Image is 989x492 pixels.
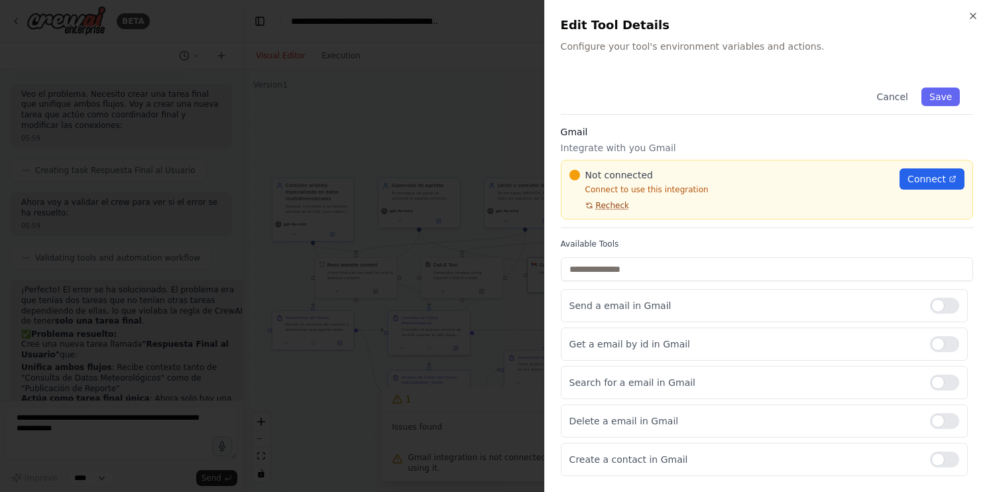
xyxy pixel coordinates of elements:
button: Cancel [868,88,915,106]
button: Save [921,88,960,106]
span: Recheck [596,200,629,211]
label: Available Tools [561,239,973,249]
span: Not connected [585,168,653,182]
h3: Gmail [561,125,973,139]
button: Recheck [569,200,629,211]
p: Connect to use this integration [569,184,892,195]
a: Connect [900,168,964,190]
p: Delete a email in Gmail [569,414,919,428]
span: Connect [907,172,946,186]
p: Create a contact in Gmail [569,453,919,466]
p: Configure your tool's environment variables and actions. [561,40,973,53]
p: Send a email in Gmail [569,299,919,312]
p: Integrate with you Gmail [561,141,973,154]
p: Get a email by id in Gmail [569,338,919,351]
h2: Edit Tool Details [561,16,973,34]
p: Search for a email in Gmail [569,376,919,389]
